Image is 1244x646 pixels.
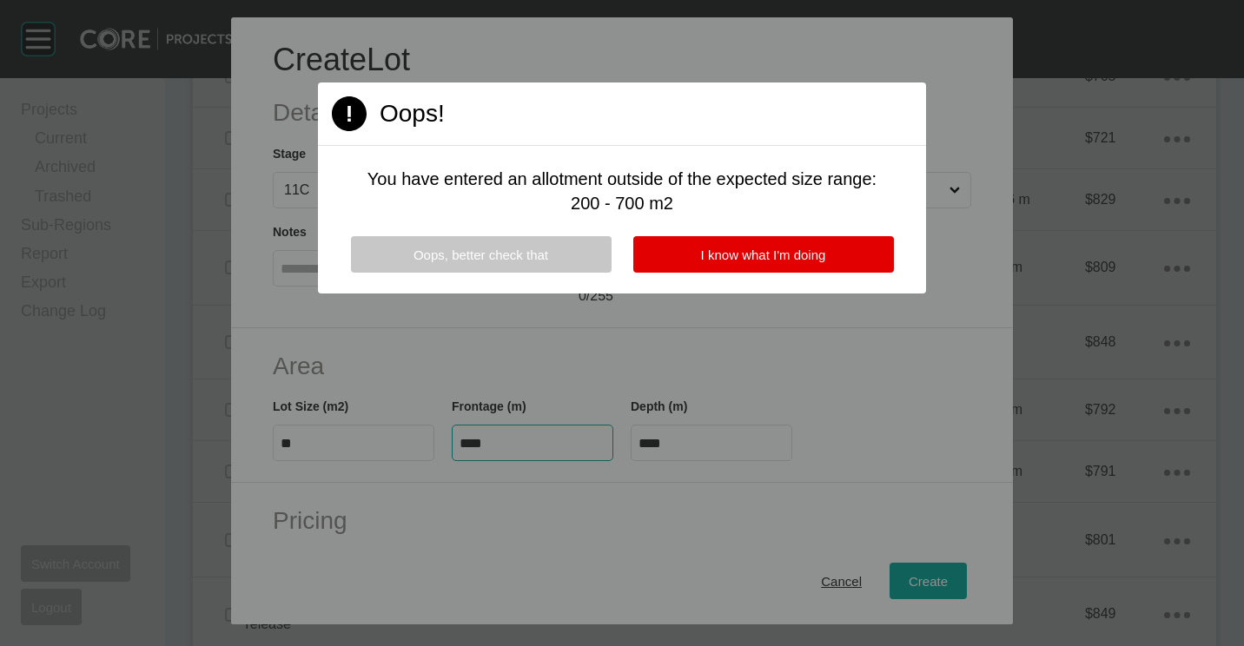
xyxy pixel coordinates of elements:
button: I know what I'm doing [633,236,894,273]
h2: Oops! [380,96,445,130]
span: I know what I'm doing [701,247,826,262]
p: You have entered an allotment outside of the expected size range: 200 - 700 m2 [360,167,884,215]
span: Oops, better check that [414,247,548,262]
button: Oops, better check that [351,236,612,273]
